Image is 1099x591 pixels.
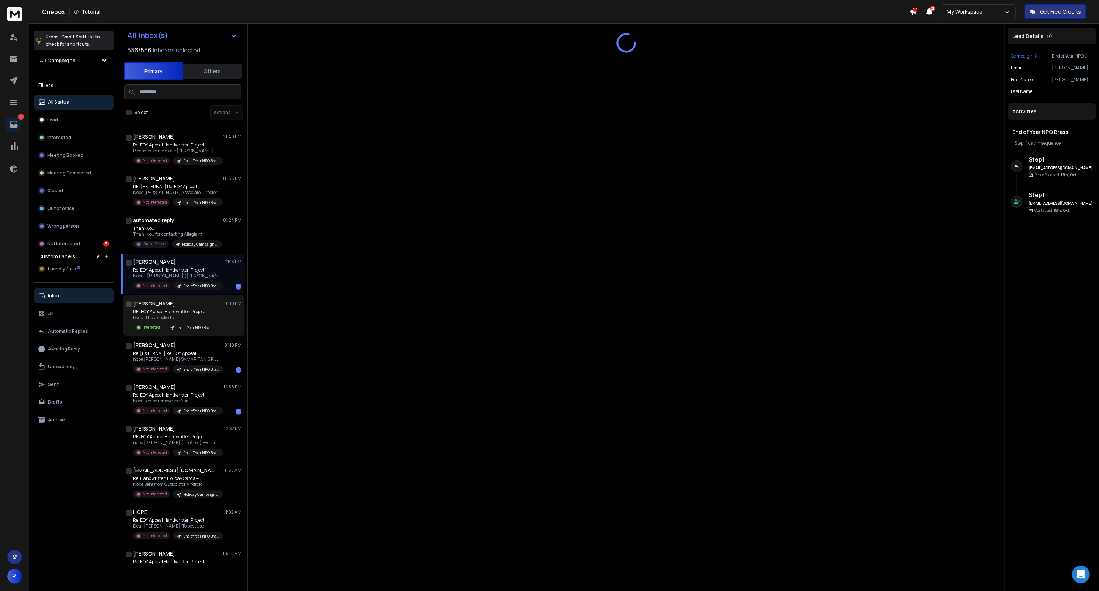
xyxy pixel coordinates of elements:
p: Thank you! [133,225,222,231]
p: nope [PERSON_NAME] (she/her) Events [133,440,222,446]
h1: [PERSON_NAME] [133,258,176,266]
p: End of Year NPO Brass [183,200,219,205]
p: 12:37 PM [224,426,241,432]
h1: [PERSON_NAME] [133,550,175,557]
button: Closed [34,183,114,198]
p: End of Year NPO Brass [183,283,219,289]
p: [PERSON_NAME][EMAIL_ADDRESS][DOMAIN_NAME] [1052,65,1093,71]
h3: Custom Labels [38,253,75,260]
span: 15th, Oct [1054,208,1070,213]
h1: All Campaigns [40,57,76,64]
div: 1 [236,284,241,290]
button: Others [183,63,242,79]
p: Re: [EXTERNAL] Re: EOY Appeal [133,350,222,356]
p: Re: EOY Appeal Handwritten Project [133,517,222,523]
p: Out of office [47,205,74,211]
h6: Step 1 : [1029,155,1093,164]
p: Awaiting Reply [48,346,80,352]
span: Cmd + Shift + k [60,32,94,41]
p: Contacted [1034,208,1070,213]
p: Reply Received [1034,172,1077,178]
p: Archive [48,417,65,423]
button: Interested [34,130,114,145]
p: Inbox [48,293,60,299]
button: Drafts [34,395,114,409]
button: Awaiting Reply [34,342,114,356]
p: All [48,311,53,317]
p: 10:54 AM [223,551,241,557]
p: Dear [PERSON_NAME], To best use [133,523,222,529]
p: RE: EOY Appeal Handwritten Project [133,434,222,440]
p: Nope [PERSON_NAME] Associate Director [133,190,222,196]
button: Inbox [34,288,114,303]
button: Sent [34,377,114,392]
div: | [1012,140,1092,146]
p: Press to check for shortcuts. [46,33,100,48]
p: 01:10 PM [224,342,241,348]
button: Tutorial [69,7,105,17]
button: Archive [34,412,114,427]
button: R [7,569,22,584]
p: Campaign [1011,53,1032,59]
p: Holiday Campaign SN Contacts [182,242,218,247]
p: Nope Sent from Outlook for Android [133,481,222,487]
button: Out of office [34,201,114,216]
p: 01:13 PM [225,259,241,265]
p: RE: [EXTERNAL] Re: EOY Appeal [133,184,222,190]
p: Re: EOY Appeal Handwritten Project [133,142,222,148]
p: Last Name [1011,89,1032,94]
div: Onebox [42,7,910,17]
p: 01:10 PM [224,301,241,307]
label: Select [135,110,148,115]
p: 12:56 PM [223,384,241,390]
h1: [PERSON_NAME] [133,425,175,432]
p: Not Interested [143,491,167,497]
h6: [EMAIL_ADDRESS][DOMAIN_NAME] [1029,201,1093,206]
p: End of Year NPO Brass [183,408,219,414]
button: Unread only [34,359,114,374]
p: Lead [47,117,58,123]
h1: automated reply [133,217,174,224]
p: 01:49 PM [223,134,241,140]
p: Get Free Credits [1040,8,1081,15]
div: Activities [1008,103,1096,120]
h1: HOPE [133,508,147,516]
button: Get Free Credits [1025,4,1086,19]
h1: [PERSON_NAME] [133,133,175,141]
div: 3 [103,241,109,247]
button: All Status [34,95,114,110]
h6: [EMAIL_ADDRESS][DOMAIN_NAME] [1029,165,1093,171]
h1: [PERSON_NAME] [133,342,176,349]
span: 22 [930,6,935,11]
p: End of Year NPO Brass [183,533,219,539]
p: Nope -- [PERSON_NAME] ([PERSON_NAME]) [PERSON_NAME] [133,273,222,279]
p: RE: EOY Appeal Handwritten Project [133,309,216,315]
p: I would have looked at [133,315,216,321]
p: Email [1011,65,1022,71]
h1: [PERSON_NAME] [133,300,175,307]
h3: Inboxes selected [153,46,200,55]
button: Primary [124,62,183,80]
h3: Filters [34,80,114,90]
h1: [PERSON_NAME] [133,383,176,391]
p: Not Interested [143,283,167,288]
span: 1 day in sequence [1026,140,1061,146]
span: 556 / 556 [127,46,152,55]
button: Lead [34,113,114,127]
p: [PERSON_NAME] [1052,77,1093,83]
p: Thank you for contacting Allegiant [133,231,222,237]
button: All Campaigns [34,53,114,68]
span: 15th, Oct [1061,172,1077,177]
p: Not Interested [143,408,167,414]
p: Sent [48,381,59,387]
button: Not Interested3 [34,236,114,251]
p: Re: EOY Appeal Handwritten Project [133,267,222,273]
p: 01:24 PM [223,217,241,223]
button: Wrong person [34,219,114,234]
div: 1 [236,409,241,415]
button: Campaign [1011,53,1040,59]
p: End of Year NPO Brass [183,367,219,372]
p: Nope please remove me from [133,398,222,404]
p: Meeting Booked [47,152,83,158]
